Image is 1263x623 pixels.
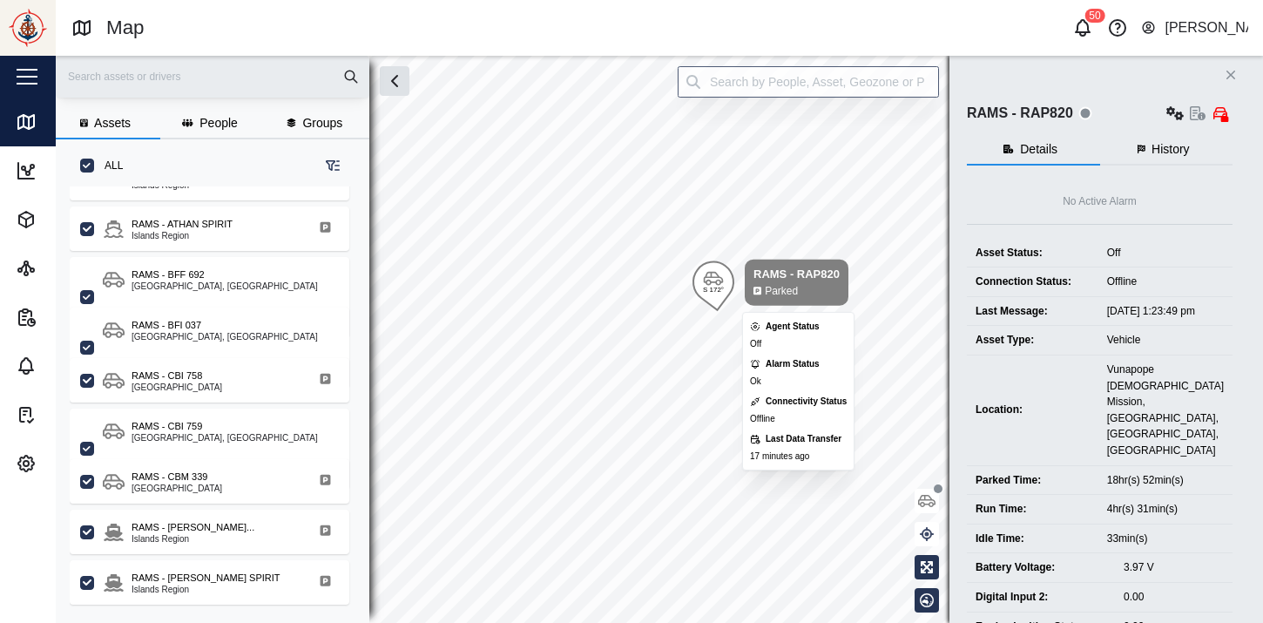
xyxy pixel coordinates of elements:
div: Vunapope [DEMOGRAPHIC_DATA] Mission, [GEOGRAPHIC_DATA], [GEOGRAPHIC_DATA], [GEOGRAPHIC_DATA] [1107,362,1224,459]
div: Parked [765,283,798,300]
div: 18hr(s) 52min(s) [1107,472,1224,489]
div: Dashboard [45,161,119,180]
div: Vehicle [1107,332,1224,349]
div: [GEOGRAPHIC_DATA], [GEOGRAPHIC_DATA] [132,282,318,291]
div: Agent Status [766,320,820,334]
input: Search assets or drivers [66,64,359,90]
div: Connection Status: [976,274,1090,290]
div: Islands Region [132,586,280,594]
div: Map [45,112,83,132]
div: Off [1107,245,1224,261]
div: Reports [45,308,102,327]
div: Islands Region [132,181,205,190]
div: RAMS - [PERSON_NAME] SPIRIT [132,571,280,586]
input: Search by People, Asset, Geozone or Place [678,66,939,98]
div: RAMS - [PERSON_NAME]... [132,520,254,535]
div: 4hr(s) 31min(s) [1107,501,1224,518]
span: Groups [302,117,342,129]
div: RAMS - RAP820 [967,103,1073,125]
div: Map [106,13,145,44]
div: Parked Time: [976,472,1090,489]
div: Asset Type: [976,332,1090,349]
div: 33min(s) [1107,531,1224,547]
div: Last Data Transfer [766,432,841,446]
label: ALL [94,159,123,173]
button: [PERSON_NAME] [1140,16,1249,40]
div: S 172° [703,287,724,294]
div: RAMS - BFF 692 [132,267,205,282]
span: People [199,117,238,129]
div: Asset Status: [976,245,1090,261]
div: 0.00 [1124,589,1224,606]
div: Settings [45,454,104,473]
div: RAMS - RAP820 [753,266,840,283]
div: grid [70,186,368,609]
div: RAMS - CBI 759 [132,419,202,434]
div: RAMS - ATHAN SPIRIT [132,217,233,232]
div: Run Time: [976,501,1090,518]
div: Map marker [692,260,848,306]
div: 3.97 V [1124,559,1224,576]
div: Location: [976,402,1090,418]
div: Offline [750,412,775,426]
div: Alarm Status [766,357,820,371]
div: Connectivity Status [766,395,847,409]
div: Idle Time: [976,531,1090,547]
div: 17 minutes ago [750,450,809,464]
div: Ok [750,375,761,389]
div: [PERSON_NAME] [1165,17,1248,39]
div: No Active Alarm [1063,193,1137,210]
div: Off [750,337,761,351]
span: Assets [94,117,131,129]
div: [GEOGRAPHIC_DATA] [132,383,222,392]
div: RAMS - BFI 037 [132,318,201,333]
div: Last Message: [976,303,1090,320]
div: [GEOGRAPHIC_DATA] [132,484,222,493]
div: RAMS - CBM 339 [132,470,207,484]
div: Digital Input 2: [976,589,1106,606]
span: Details [1020,143,1057,155]
div: Offline [1107,274,1224,290]
span: History [1152,143,1190,155]
div: Islands Region [132,232,233,240]
div: Alarms [45,356,98,376]
div: [DATE] 1:23:49 pm [1107,303,1224,320]
div: Assets [45,210,96,229]
img: Main Logo [9,9,47,47]
div: 50 [1084,9,1104,23]
div: RAMS - CBI 758 [132,369,202,383]
div: Battery Voltage: [976,559,1106,576]
canvas: Map [56,56,1263,623]
div: [GEOGRAPHIC_DATA], [GEOGRAPHIC_DATA] [132,434,318,443]
div: Islands Region [132,535,254,544]
div: Tasks [45,405,91,424]
div: Sites [45,259,86,278]
div: [GEOGRAPHIC_DATA], [GEOGRAPHIC_DATA] [132,333,318,342]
